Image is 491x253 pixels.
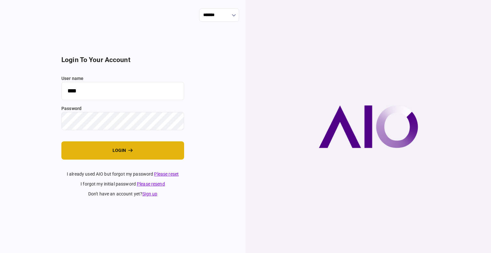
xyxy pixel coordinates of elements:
[61,75,184,82] label: user name
[61,105,184,112] label: password
[61,56,184,64] h2: login to your account
[319,105,418,148] img: AIO company logo
[61,112,184,130] input: password
[137,181,165,186] a: Please resend
[61,171,184,178] div: I already used AIO but forgot my password
[61,82,184,100] input: user name
[61,141,184,160] button: login
[154,171,179,177] a: Please reset
[61,181,184,187] div: I forgot my initial password
[61,191,184,197] div: don't have an account yet ?
[142,191,157,196] a: Sign up
[199,8,239,22] input: show language options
